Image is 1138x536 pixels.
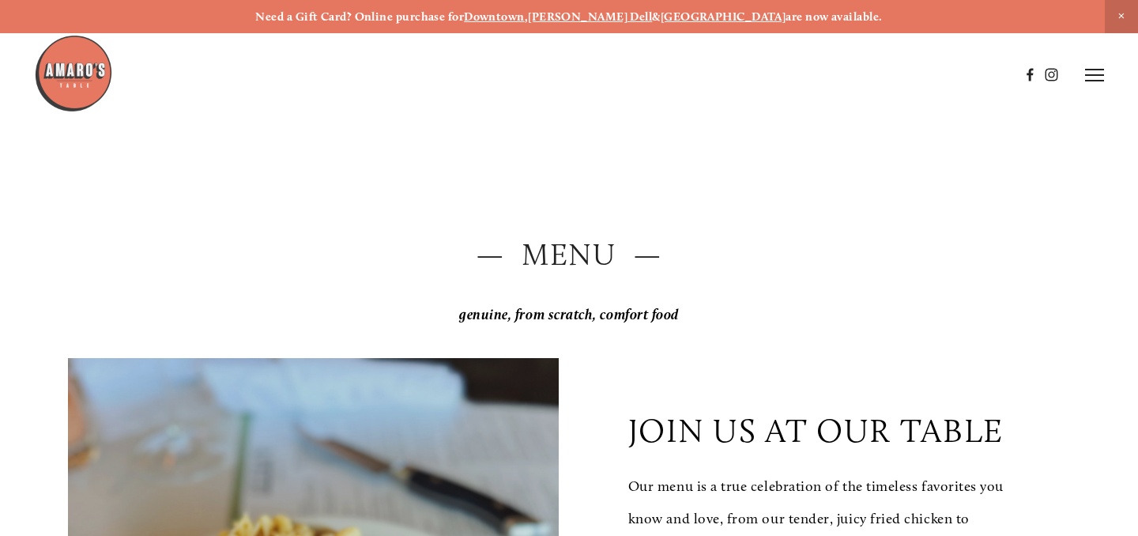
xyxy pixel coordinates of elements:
[464,9,525,24] a: Downtown
[628,411,1004,450] p: join us at our table
[34,34,113,113] img: Amaro's Table
[68,234,1069,277] h2: — Menu —
[459,306,679,323] em: genuine, from scratch, comfort food
[525,9,528,24] strong: ,
[528,9,652,24] a: [PERSON_NAME] Dell
[786,9,882,24] strong: are now available.
[652,9,660,24] strong: &
[661,9,786,24] a: [GEOGRAPHIC_DATA]
[255,9,464,24] strong: Need a Gift Card? Online purchase for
